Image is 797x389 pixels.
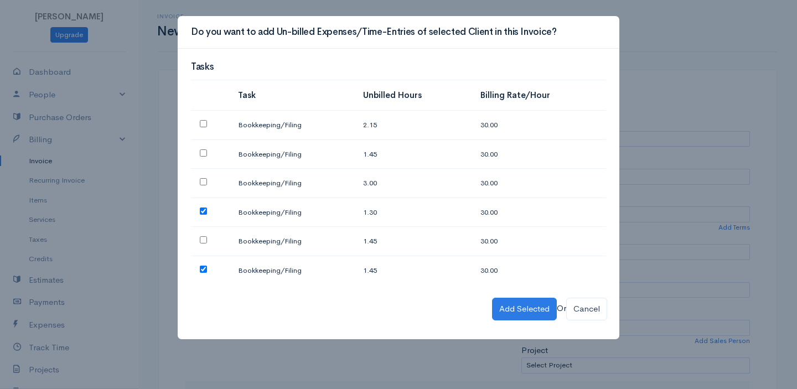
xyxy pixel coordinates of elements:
[566,298,607,320] button: Cancel
[229,80,354,111] th: Task
[492,298,557,320] button: Add Selected
[354,139,472,169] td: 1.45
[472,139,606,169] td: 30.00
[229,169,354,198] td: Bookkeeping/Filing
[472,111,606,140] td: 30.00
[354,198,472,227] td: 1.30
[354,227,472,256] td: 1.45
[229,256,354,284] td: Bookkeeping/Filing
[191,62,606,72] h3: Tasks
[472,256,606,284] td: 30.00
[472,80,606,111] th: Billing Rate/Hour
[191,25,557,39] h3: Do you want to add Un-billed Expenses/Time-Entries of selected Client in this Invoice?
[354,111,472,140] td: 2.15
[229,139,354,169] td: Bookkeeping/Filing
[184,298,613,320] div: Or
[354,80,472,111] th: Unbilled Hours
[472,227,606,256] td: 30.00
[472,169,606,198] td: 30.00
[229,198,354,227] td: Bookkeeping/Filing
[354,256,472,284] td: 1.45
[229,111,354,140] td: Bookkeeping/Filing
[229,227,354,256] td: Bookkeeping/Filing
[354,169,472,198] td: 3.00
[472,198,606,227] td: 30.00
